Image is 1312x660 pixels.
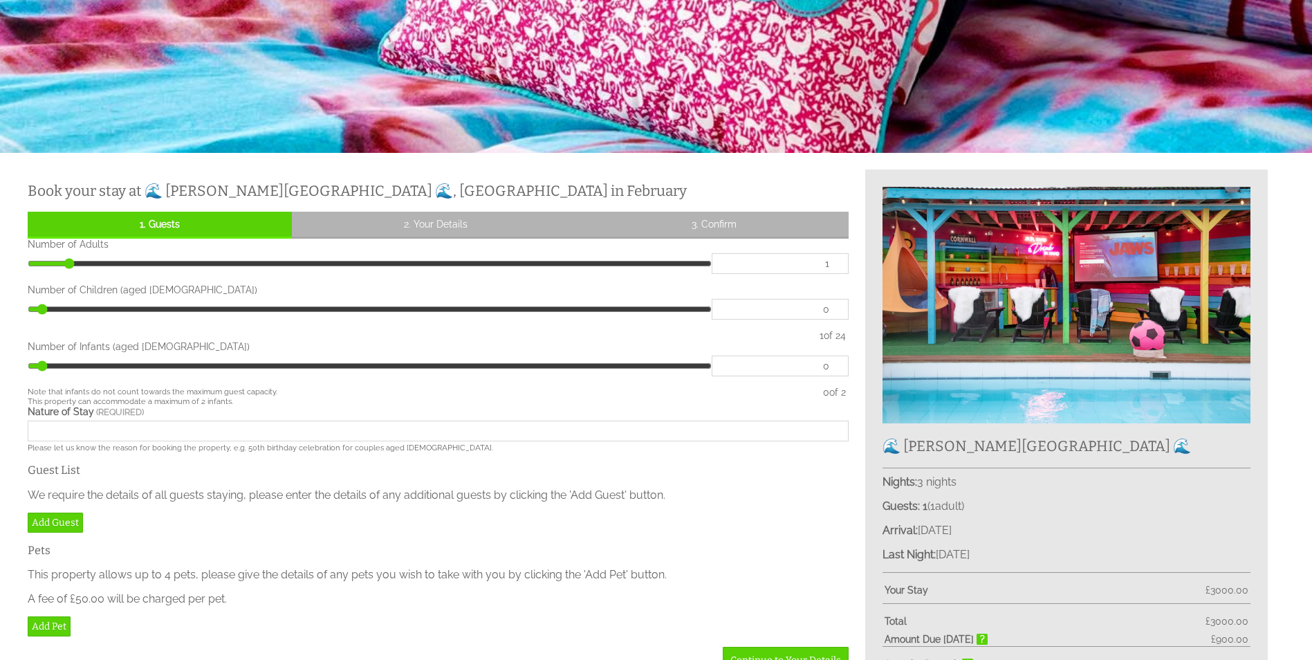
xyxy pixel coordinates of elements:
[883,524,1250,537] p: [DATE]
[28,568,849,581] p: This property allows up to 4 pets, please give the details of any pets you wish to take with you ...
[1210,616,1248,627] span: 3000.00
[883,437,1250,455] h2: 🌊 [PERSON_NAME][GEOGRAPHIC_DATA] 🌊
[28,443,493,452] small: Please let us know the reason for booking the property, e.g. 50th birthday celebration for couple...
[885,585,1205,596] strong: Your Stay
[930,499,935,513] span: 1
[28,341,849,352] label: Number of Infants (aged [DEMOGRAPHIC_DATA])
[883,548,1250,561] p: [DATE]
[923,499,927,513] strong: 1
[1205,616,1248,627] span: £
[292,212,580,237] a: 2. Your Details
[1205,585,1248,596] span: £
[883,475,917,488] strong: Nights:
[1216,634,1248,645] span: 900.00
[885,634,988,645] strong: Amount Due [DATE]
[883,524,918,537] strong: Arrival:
[1210,585,1248,596] span: 3000.00
[883,548,936,561] strong: Last Night:
[883,187,1250,423] img: An image of '🌊 Halula Beach House 🌊'
[28,212,292,237] a: 1. Guests
[823,387,829,398] span: 0
[820,387,849,406] div: of 2
[883,499,920,513] strong: Guests:
[28,406,849,417] label: Nature of Stay
[1211,634,1248,645] span: £
[923,499,964,513] span: ( )
[28,182,849,200] h2: Book your stay at 🌊 [PERSON_NAME][GEOGRAPHIC_DATA] 🌊, [GEOGRAPHIC_DATA] in February
[820,330,824,341] span: 1
[28,616,71,636] a: Add Pet
[817,330,849,341] div: of 24
[580,212,849,237] a: 3. Confirm
[28,544,849,557] h3: Pets
[28,284,849,295] label: Number of Children (aged [DEMOGRAPHIC_DATA])
[885,616,1205,627] strong: Total
[930,499,961,513] span: adult
[28,488,849,502] p: We require the details of all guests staying, please enter the details of any additional guests b...
[28,513,83,533] a: Add Guest
[28,592,849,605] p: A fee of £50.00 will be charged per pet.
[883,475,1250,488] p: 3 nights
[28,464,849,477] h3: Guest List
[28,387,809,406] small: Note that infants do not count towards the maximum guest capacity. This property can accommodate ...
[28,239,849,250] label: Number of Adults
